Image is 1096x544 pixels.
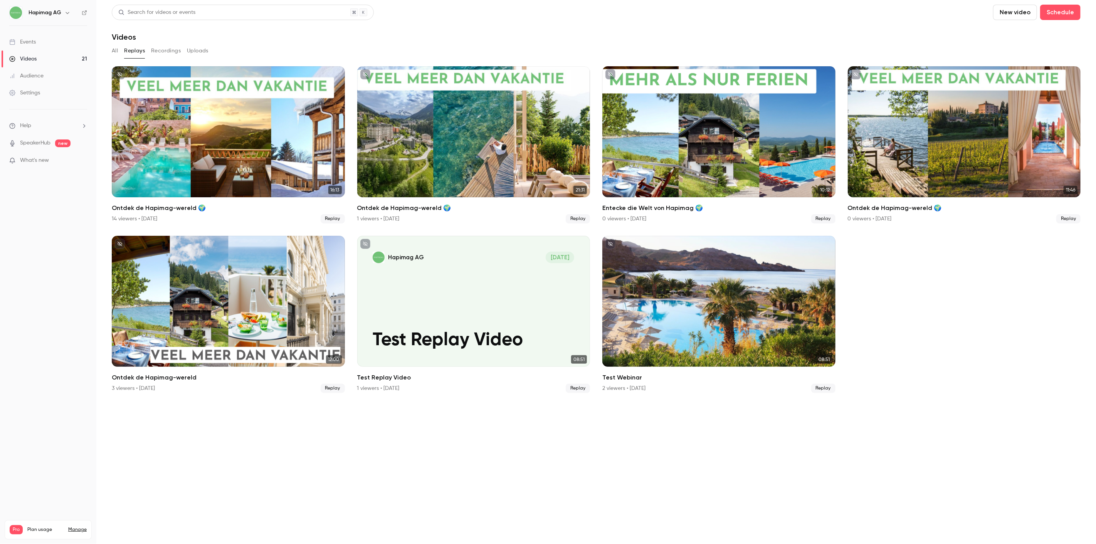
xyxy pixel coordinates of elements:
button: unpublished [115,69,125,79]
h2: Ontdek de Hapimag-wereld 🌍 [112,203,345,213]
a: 12:0012:00Ontdek de Hapimag-wereld3 viewers • [DATE]Replay [112,236,345,393]
h2: Entecke die Welt von Hapimag 🌍 [602,203,835,213]
h2: Test Replay Video [357,373,590,382]
span: Replay [321,214,345,223]
span: 12:00 [326,355,342,364]
img: Test Replay Video [373,252,384,263]
h2: Ontdek de Hapimag-wereld [112,373,345,382]
div: 1 viewers • [DATE] [357,384,400,392]
span: 21:31 [573,186,587,194]
span: Pro [10,525,23,534]
span: Replay [566,214,590,223]
li: Test Replay Video [357,236,590,393]
span: Replay [566,384,590,393]
span: What's new [20,156,49,165]
button: unpublished [360,69,370,79]
span: Replay [811,214,835,223]
span: Replay [1056,214,1081,223]
span: Replay [321,384,345,393]
li: Ontdek de Hapimag-wereld 🌍 [357,66,590,223]
a: 08:51Test Webinar2 viewers • [DATE]Replay [602,236,835,393]
button: unpublished [360,239,370,249]
div: Settings [9,89,40,97]
li: Ontdek de Hapimag-wereld [112,236,345,393]
div: 3 viewers • [DATE] [112,384,155,392]
a: SpeakerHub [20,139,50,147]
button: unpublished [851,69,861,79]
span: 16:13 [328,186,342,194]
a: 16:1316:13Ontdek de Hapimag-wereld 🌍14 viewers • [DATE]Replay [112,66,345,223]
li: Ontdek de Hapimag-wereld 🌍 [112,66,345,223]
span: [DATE] [546,252,574,263]
a: Test Replay VideoHapimag AG[DATE]Test Replay Video08:51Test Replay VideoHapimag AG[DATE]Test Repl... [357,236,590,393]
h2: Ontdek de Hapimag-wereld 🌍 [848,203,1081,213]
button: Recordings [151,45,181,57]
div: 0 viewers • [DATE] [602,215,646,223]
section: Videos [112,5,1081,539]
div: Search for videos or events [118,8,195,17]
p: Test Replay Video [373,330,574,351]
a: 11:4611:46Ontdek de Hapimag-wereld 🌍0 viewers • [DATE]Replay [848,66,1081,223]
span: Plan usage [27,527,64,533]
span: new [55,139,71,147]
a: Manage [68,527,87,533]
a: 21:3121:31Ontdek de Hapimag-wereld 🌍1 viewers • [DATE]Replay [357,66,590,223]
li: Entecke die Welt von Hapimag 🌍 [602,66,835,223]
button: unpublished [115,239,125,249]
button: unpublished [605,239,615,249]
div: 0 viewers • [DATE] [848,215,892,223]
div: Videos [9,55,37,63]
span: 08:51 [571,355,587,364]
button: New video [993,5,1037,20]
h2: Ontdek de Hapimag-wereld 🌍 [357,203,590,213]
button: unpublished [605,69,615,79]
button: Replays [124,45,145,57]
p: Hapimag AG [388,254,424,262]
span: Help [20,122,31,130]
button: All [112,45,118,57]
li: Ontdek de Hapimag-wereld 🌍 [848,66,1081,223]
button: Schedule [1040,5,1081,20]
span: 10:12 [818,186,832,194]
li: Test Webinar [602,236,835,393]
li: help-dropdown-opener [9,122,87,130]
h1: Videos [112,32,136,42]
div: Events [9,38,36,46]
img: Hapimag AG [10,7,22,19]
span: 08:51 [817,355,832,364]
h6: Hapimag AG [29,9,61,17]
div: Audience [9,72,44,80]
button: Uploads [187,45,208,57]
ul: Videos [112,66,1081,393]
span: Replay [811,384,835,393]
div: 14 viewers • [DATE] [112,215,157,223]
a: 10:1210:12Entecke die Welt von Hapimag 🌍0 viewers • [DATE]Replay [602,66,835,223]
h2: Test Webinar [602,373,835,382]
div: 2 viewers • [DATE] [602,384,645,392]
div: 1 viewers • [DATE] [357,215,400,223]
span: 11:46 [1064,186,1078,194]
